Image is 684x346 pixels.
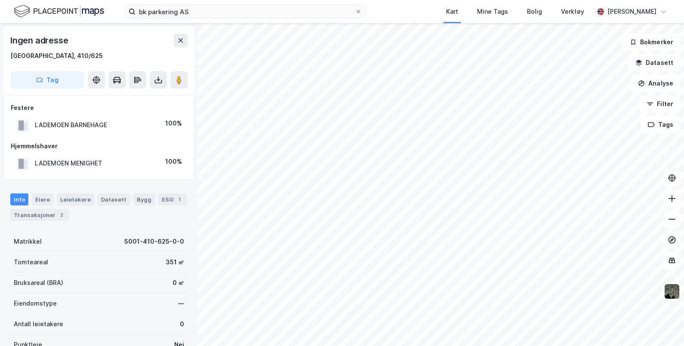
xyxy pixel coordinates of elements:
[641,305,684,346] iframe: Chat Widget
[607,6,656,17] div: [PERSON_NAME]
[165,118,182,129] div: 100%
[14,319,63,329] div: Antall leietakere
[631,75,681,92] button: Analyse
[124,236,184,247] div: 5001-410-625-0-0
[165,156,182,167] div: 100%
[180,319,184,329] div: 0
[639,95,681,113] button: Filter
[166,257,184,267] div: 351 ㎡
[641,116,681,133] button: Tags
[173,278,184,288] div: 0 ㎡
[32,193,53,205] div: Eiere
[527,6,542,17] div: Bolig
[10,193,28,205] div: Info
[35,158,102,168] div: LADEMOEN MENIGHET
[14,298,57,309] div: Eiendomstype
[14,4,104,19] img: logo.f888ab2527a4732fd821a326f86c7f29.svg
[133,193,155,205] div: Bygg
[57,193,94,205] div: Leietakere
[11,103,187,113] div: Festere
[10,71,84,89] button: Tag
[14,257,48,267] div: Tomteareal
[446,6,458,17] div: Kart
[477,6,508,17] div: Mine Tags
[35,120,107,130] div: LADEMOEN BARNEHAGE
[664,283,680,300] img: 9k=
[11,141,187,151] div: Hjemmelshaver
[10,51,103,61] div: [GEOGRAPHIC_DATA], 410/625
[10,34,70,47] div: Ingen adresse
[158,193,187,205] div: ESG
[98,193,130,205] div: Datasett
[136,5,355,18] input: Søk på adresse, matrikkel, gårdeiere, leietakere eller personer
[628,54,681,71] button: Datasett
[57,211,66,219] div: 2
[175,195,184,204] div: 1
[10,209,69,221] div: Transaksjoner
[14,278,63,288] div: Bruksareal (BRA)
[622,34,681,51] button: Bokmerker
[561,6,584,17] div: Verktøy
[178,298,184,309] div: —
[14,236,42,247] div: Matrikkel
